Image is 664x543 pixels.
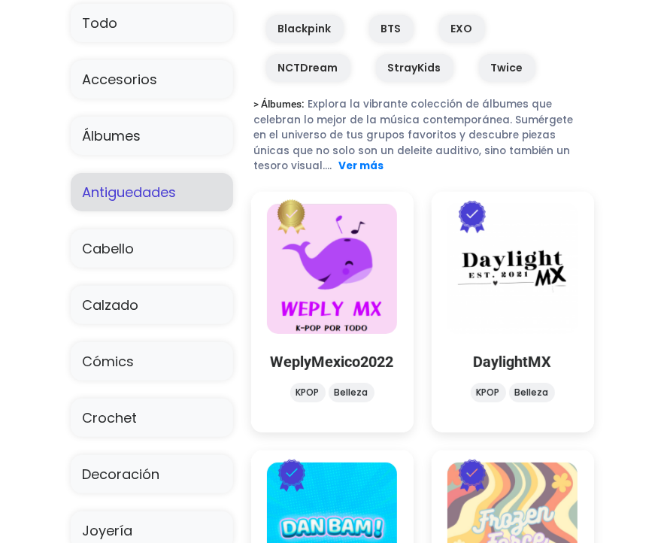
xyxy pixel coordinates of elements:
span: ... [326,159,332,173]
a: Todo [71,4,233,42]
a: Álbumes [71,117,233,155]
h5: DaylightMX [432,353,594,371]
div: Explora la vibrante colección de álbumes que celebran lo mejor de la música contemporánea. Sumérg... [254,97,574,173]
img: Pro Badge [453,198,491,235]
img: DaylightMX logo [447,204,578,334]
img: Pro Badge [453,457,491,494]
a: Calzado [71,286,233,324]
a: EXO [439,15,485,43]
a: NCTDream [266,54,350,82]
img: Pro Badge [273,457,311,494]
h5: WeplyMexico2022 [251,353,414,371]
h1: > Álbumes: [254,98,305,110]
a: Cabello [71,229,233,268]
img: Enterprise Badge [273,198,311,235]
li: KPOP [290,383,326,402]
a: WeplyMexico2022 logo Enterprise Badge WeplyMexico2022 KPOP Belleza [251,192,414,432]
li: Belleza [509,383,555,402]
a: BTS [369,15,414,43]
a: Accesorios [71,60,233,99]
a: StrayKids [376,54,453,82]
a: Antiguedades [71,173,233,211]
a: Blackpink [266,15,344,43]
img: WeplyMexico2022 logo [267,204,397,334]
a: Crochet [71,399,233,437]
a: Cómics [71,342,233,381]
li: KPOP [471,383,506,402]
a: Decoración [71,455,233,493]
a: Twice [479,54,535,82]
li: Belleza [329,383,374,402]
a: DaylightMX logo Pro Badge DaylightMX KPOP Belleza [432,192,594,432]
a: Ver más [339,159,384,173]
